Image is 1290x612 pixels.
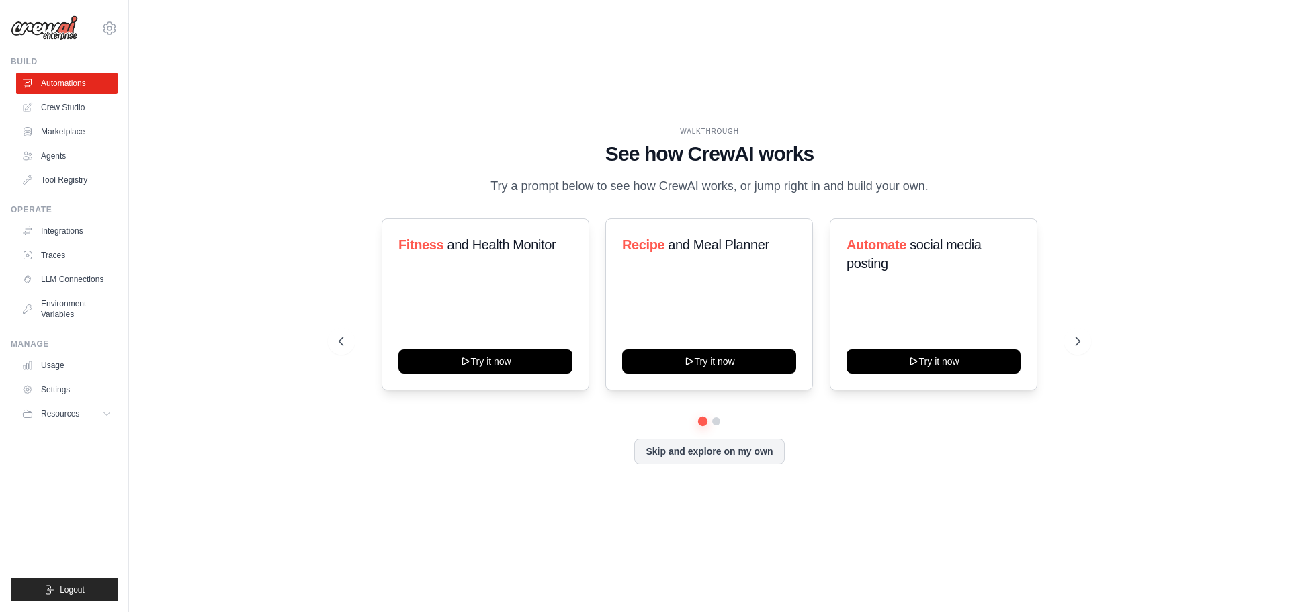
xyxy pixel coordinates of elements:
[16,379,118,400] a: Settings
[847,237,982,271] span: social media posting
[16,145,118,167] a: Agents
[11,15,78,41] img: Logo
[16,293,118,325] a: Environment Variables
[16,169,118,191] a: Tool Registry
[11,204,118,215] div: Operate
[484,177,935,196] p: Try a prompt below to see how CrewAI works, or jump right in and build your own.
[41,408,79,419] span: Resources
[847,349,1021,374] button: Try it now
[11,339,118,349] div: Manage
[16,355,118,376] a: Usage
[447,237,556,252] span: and Health Monitor
[339,126,1080,136] div: WALKTHROUGH
[847,237,906,252] span: Automate
[669,237,769,252] span: and Meal Planner
[11,56,118,67] div: Build
[398,237,443,252] span: Fitness
[60,584,85,595] span: Logout
[16,403,118,425] button: Resources
[634,439,784,464] button: Skip and explore on my own
[622,349,796,374] button: Try it now
[16,245,118,266] a: Traces
[1223,548,1290,612] iframe: Chat Widget
[16,269,118,290] a: LLM Connections
[16,220,118,242] a: Integrations
[398,349,572,374] button: Try it now
[16,121,118,142] a: Marketplace
[16,97,118,118] a: Crew Studio
[622,237,664,252] span: Recipe
[16,73,118,94] a: Automations
[11,578,118,601] button: Logout
[339,142,1080,166] h1: See how CrewAI works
